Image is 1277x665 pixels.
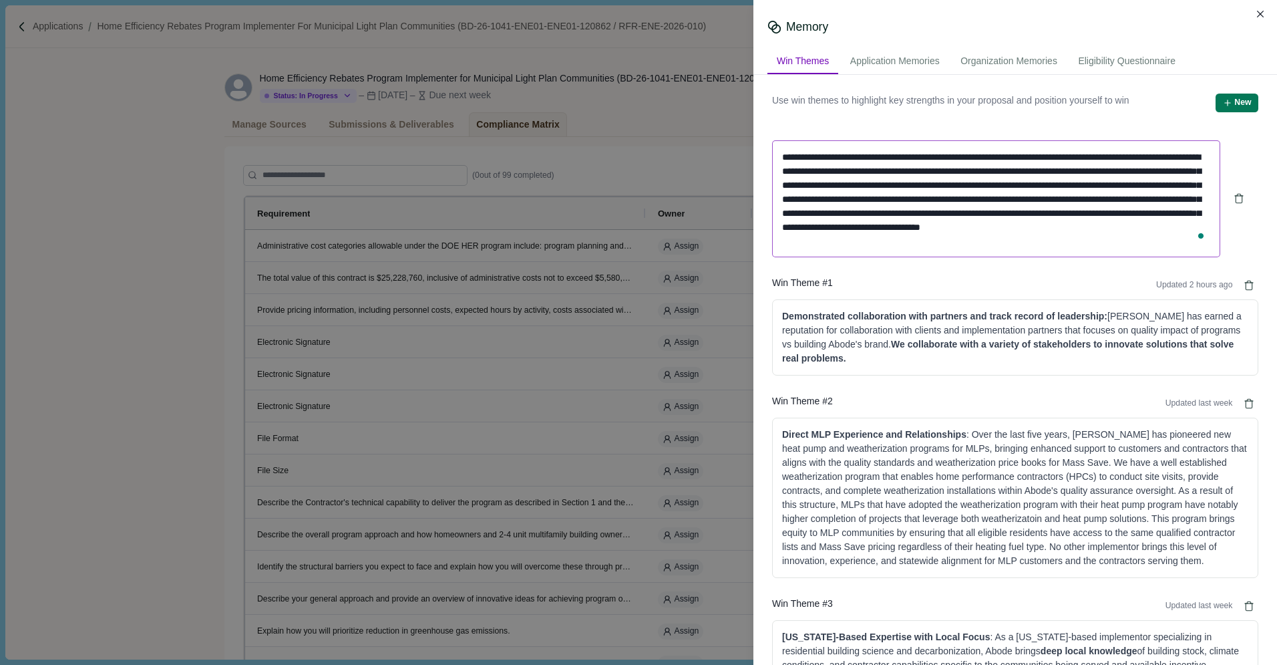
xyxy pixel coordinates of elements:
[1230,189,1248,208] button: Delete
[782,311,1107,321] span: Demonstrated collaboration with partners and track record of leadership:
[1069,49,1185,74] div: Eligibility Questionnaire
[951,49,1067,74] div: Organization Memories
[782,428,1248,568] div: : Over the last five years, [PERSON_NAME] has pioneered new heat pump and weatherization programs...
[1240,597,1258,616] button: Delete
[782,632,990,642] span: [US_STATE]-Based Expertise with Local Focus
[1252,5,1270,23] button: Close
[772,597,833,616] span: Win Theme # 3
[772,94,1129,112] span: Use win themes to highlight key strengths in your proposal and position yourself to win
[767,49,838,74] div: Win Themes
[1156,279,1232,291] span: Updated 2 hours ago
[1041,646,1137,656] span: deep local knowledge
[841,49,949,74] div: Application Memories
[772,394,833,413] span: Win Theme # 2
[1165,398,1233,410] span: Updated last week
[1165,600,1233,612] span: Updated last week
[782,339,1234,364] span: We collaborate with a variety of stakeholders to innovate solutions that solve real problems.
[782,309,1248,366] div: [PERSON_NAME] has earned a reputation for collaboration with clients and implementation partners ...
[1240,394,1258,413] button: Delete
[1240,276,1258,295] button: Delete
[772,140,1220,257] textarea: To enrich screen reader interactions, please activate Accessibility in Grammarly extension settings
[786,19,828,35] div: Memory
[782,429,966,440] span: Direct MLP Experience and Relationships
[1216,94,1258,112] button: New
[772,276,833,295] span: Win Theme # 1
